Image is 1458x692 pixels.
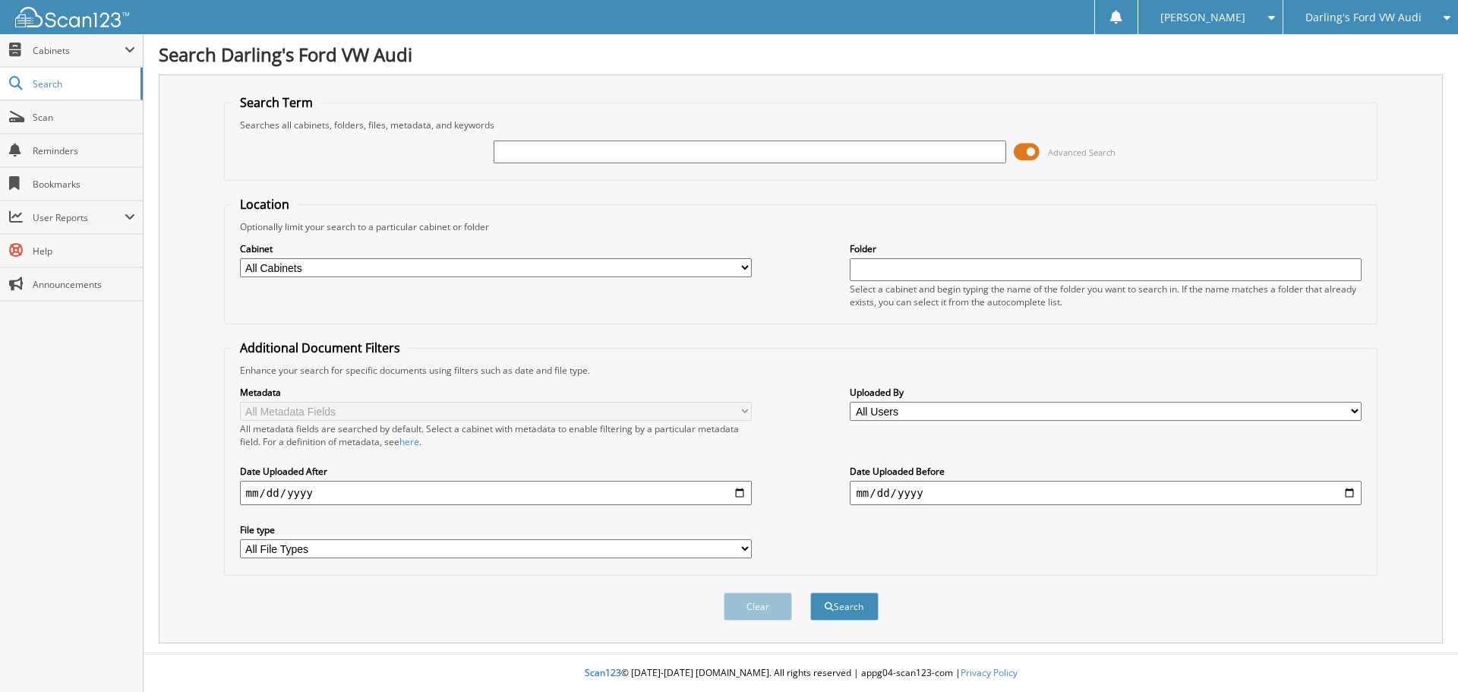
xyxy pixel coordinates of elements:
span: Search [33,77,133,90]
legend: Additional Document Filters [232,340,408,356]
span: Scan [33,111,135,124]
span: Scan123 [585,666,621,679]
div: Select a cabinet and begin typing the name of the folder you want to search in. If the name match... [850,283,1362,308]
span: [PERSON_NAME] [1160,13,1245,22]
label: Date Uploaded After [240,465,752,478]
h1: Search Darling's Ford VW Audi [159,42,1443,67]
input: start [240,481,752,505]
label: Uploaded By [850,386,1362,399]
span: Cabinets [33,44,125,57]
button: Search [810,592,879,621]
span: Advanced Search [1048,147,1116,158]
input: end [850,481,1362,505]
legend: Search Term [232,94,320,111]
legend: Location [232,196,297,213]
span: Help [33,245,135,258]
div: Enhance your search for specific documents using filters such as date and file type. [232,364,1370,377]
div: Optionally limit your search to a particular cabinet or folder [232,220,1370,233]
button: Clear [724,592,792,621]
span: Bookmarks [33,178,135,191]
a: here [399,435,419,448]
img: scan123-logo-white.svg [15,7,129,27]
span: Reminders [33,144,135,157]
div: © [DATE]-[DATE] [DOMAIN_NAME]. All rights reserved | appg04-scan123-com | [144,655,1458,692]
div: Searches all cabinets, folders, files, metadata, and keywords [232,118,1370,131]
label: Cabinet [240,242,752,255]
label: Date Uploaded Before [850,465,1362,478]
label: Metadata [240,386,752,399]
label: Folder [850,242,1362,255]
span: Announcements [33,278,135,291]
a: Privacy Policy [961,666,1018,679]
div: All metadata fields are searched by default. Select a cabinet with metadata to enable filtering b... [240,422,752,448]
iframe: Chat Widget [1382,619,1458,692]
span: Darling's Ford VW Audi [1305,13,1422,22]
label: File type [240,523,752,536]
span: User Reports [33,211,125,224]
